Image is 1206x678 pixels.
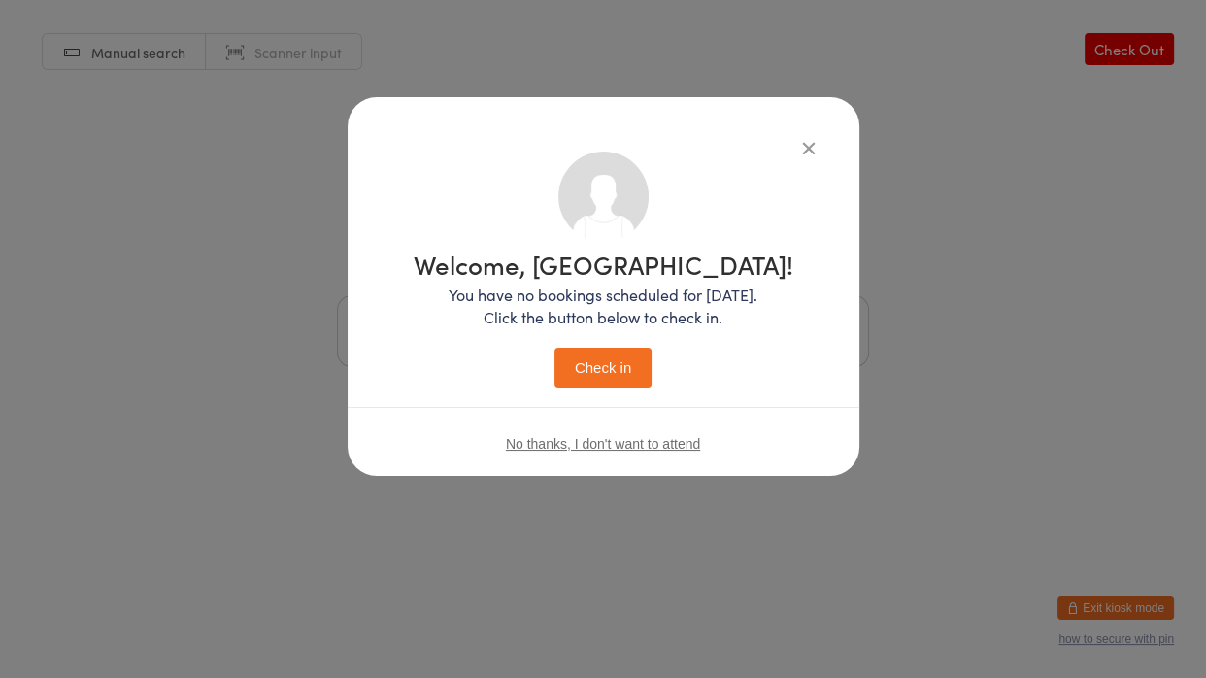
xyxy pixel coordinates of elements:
[414,252,793,277] h1: Welcome, [GEOGRAPHIC_DATA]!
[558,152,649,242] img: no_photo.png
[414,284,793,328] p: You have no bookings scheduled for [DATE]. Click the button below to check in.
[506,436,700,452] button: No thanks, I don't want to attend
[554,348,652,388] button: Check in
